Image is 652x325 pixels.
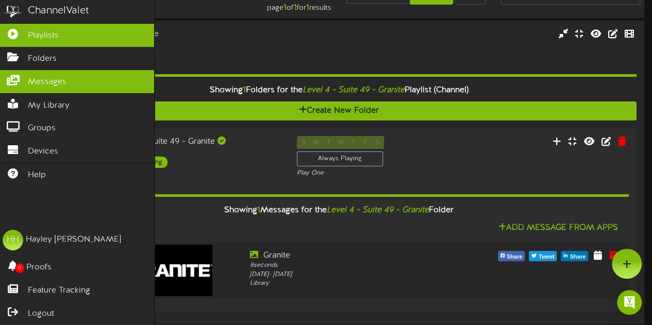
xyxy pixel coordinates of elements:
[257,206,260,215] span: 1
[250,279,476,288] div: Library
[28,30,59,42] span: Playlists
[41,40,280,49] div: Landscape ( 16:9 )
[306,3,309,12] strong: 1
[98,148,281,157] div: Landscape ( 16:9 )
[3,230,23,250] div: HH
[34,79,644,101] div: Showing Folders for the Playlist (Channel)
[28,146,58,158] span: Devices
[28,100,70,112] span: My Library
[26,262,52,273] span: Proofs
[617,290,642,315] div: Open Intercom Messenger
[28,285,90,297] span: Feature Tracking
[250,261,476,270] div: 8 seconds
[41,49,280,58] div: # 10034
[495,221,621,234] button: Add Message From Apps
[28,53,57,65] span: Folders
[28,76,66,88] span: Messages
[28,308,54,320] span: Logout
[537,251,556,263] span: Tweet
[297,169,430,178] div: Play One
[529,251,557,261] button: Tweet
[250,270,476,279] div: [DATE] - [DATE]
[28,4,89,19] div: ChannelValet
[28,123,56,134] span: Groups
[561,251,588,261] button: Share
[283,3,286,12] strong: 1
[303,85,405,95] i: Level 4 - Suite 49 - Granite
[26,234,121,246] div: Hayley [PERSON_NAME]
[15,263,24,273] span: 0
[293,3,296,12] strong: 1
[327,206,429,215] i: Level 4 - Suite 49 - Granite
[41,199,637,221] div: Showing Messages for the Folder
[28,169,46,181] span: Help
[250,250,476,262] div: Granite
[243,85,246,95] span: 1
[41,101,637,121] button: Create New Folder
[98,136,281,148] div: Level 4 - Suite 49 - Granite
[130,245,212,296] img: 536f0554-ee65-4fad-8bc4-4d1c4d854ff9granite1.png
[41,28,280,40] div: Level 4 - Suite 49 - Granite
[505,251,525,263] span: Share
[297,151,383,166] div: Always Playing
[498,251,525,261] button: Share
[567,251,588,263] span: Share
